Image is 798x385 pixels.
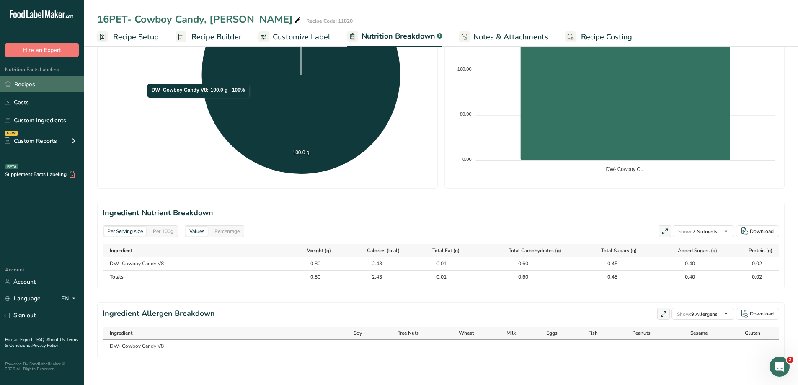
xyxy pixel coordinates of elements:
span: Total Fat (g) [432,247,460,254]
span: Added Sugars (g) [678,247,717,254]
button: Hire an Expert [5,43,79,57]
a: About Us . [46,337,67,343]
div: 2.43 [361,273,382,281]
span: Protein (g) [749,247,772,254]
div: 0.60 [507,260,528,267]
div: NEW [5,131,18,136]
span: Recipe Builder [191,31,242,43]
span: Notes & Attachments [473,31,548,43]
span: Customize Label [273,31,331,43]
div: Download [750,310,774,318]
a: Language [5,291,41,306]
tspan: 0.00 [462,157,471,162]
span: Total Sugars (g) [601,247,637,254]
button: Download [736,225,779,237]
h2: Ingredient Allergen Breakdown [103,308,215,320]
div: Custom Reports [5,137,57,145]
div: 0.40 [674,273,695,281]
span: Total Carbohydrates (g) [509,247,561,254]
div: Per Serving size [104,227,146,236]
span: Sesame [690,329,708,337]
div: Download [750,227,774,235]
a: Nutrition Breakdown [347,27,442,47]
span: Show: [677,311,691,318]
a: Privacy Policy [32,343,58,349]
span: Tree Nuts [398,329,419,337]
h2: Ingredient Nutrient Breakdown [103,207,779,219]
div: Percentage [211,227,243,236]
span: Recipe Costing [581,31,632,43]
a: Customize Label [258,28,331,47]
span: Ingredient [110,329,132,337]
div: Powered By FoodLabelMaker © 2025 All Rights Reserved [5,362,79,372]
tspan: 80.00 [460,111,472,116]
button: Show:9 Allergens [671,308,734,320]
span: Show: [678,228,692,235]
div: 0.01 [426,260,447,267]
div: Values [186,227,208,236]
button: Show:7 Nutrients [673,225,734,237]
span: 7 Nutrients [678,228,718,235]
div: Recipe Code: 11820 [306,17,353,25]
a: Recipe Builder [176,28,242,47]
a: Terms & Conditions . [5,337,78,349]
span: 9 Allergens [677,311,718,318]
span: Calories (kcal) [367,247,400,254]
span: Soy [354,329,362,337]
div: 0.60 [507,273,528,281]
span: Peanuts [632,329,651,337]
span: Wheat [459,329,474,337]
div: 0.01 [426,273,447,281]
div: 0.45 [597,273,617,281]
iframe: Intercom live chat [770,357,790,377]
div: 0.02 [741,273,762,281]
div: 0.80 [300,273,320,281]
a: Recipe Costing [565,28,632,47]
span: Fish [588,329,598,337]
a: Recipe Setup [97,28,159,47]
span: Milk [506,329,516,337]
a: Notes & Attachments [459,28,548,47]
div: 16PET- Cowboy Candy, [PERSON_NAME] [97,12,303,27]
div: EN [61,294,79,304]
span: Ingredient [110,247,132,254]
div: Per 100g [150,227,177,236]
div: BETA [5,164,18,169]
span: 2 [787,357,793,363]
span: Recipe Setup [113,31,159,43]
div: 0.45 [597,260,617,267]
th: Totals [103,270,283,283]
div: 0.02 [741,260,762,267]
span: Eggs [546,329,558,337]
span: Gluten [745,329,760,337]
div: 0.40 [674,260,695,267]
a: Hire an Expert . [5,337,35,343]
tspan: 160.00 [457,67,472,72]
div: 2.43 [361,260,382,267]
tspan: DW- Cowboy C... [606,166,645,172]
div: 0.80 [300,260,320,267]
span: Nutrition Breakdown [362,31,435,42]
td: DW- Cowboy Candy V8 [103,340,340,352]
td: DW- Cowboy Candy V8 [103,257,283,270]
a: FAQ . [36,337,46,343]
button: Download [736,308,779,320]
span: Weight (g) [307,247,331,254]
